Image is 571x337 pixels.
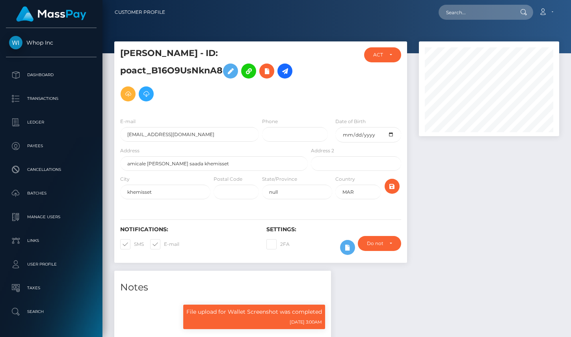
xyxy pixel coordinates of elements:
[335,176,355,183] label: Country
[266,226,401,233] h6: Settings:
[6,278,97,298] a: Taxes
[367,240,383,247] div: Do not require
[120,147,139,154] label: Address
[364,47,401,62] button: ACTIVE
[266,239,290,249] label: 2FA
[311,147,334,154] label: Address 2
[9,36,22,49] img: Whop Inc
[9,211,93,223] p: Manage Users
[9,258,93,270] p: User Profile
[9,306,93,318] p: Search
[214,176,242,183] label: Postal Code
[16,6,86,22] img: MassPay Logo
[120,239,144,249] label: SMS
[120,226,255,233] h6: Notifications:
[6,136,97,156] a: Payees
[6,65,97,85] a: Dashboard
[6,255,97,274] a: User Profile
[335,118,366,125] label: Date of Birth
[9,69,93,81] p: Dashboard
[120,47,303,105] h5: [PERSON_NAME] - ID: poact_B16O9UsNknA8
[6,39,97,46] span: Whop Inc
[9,187,93,199] p: Batches
[120,281,325,294] h4: Notes
[9,140,93,152] p: Payees
[6,112,97,132] a: Ledger
[9,93,93,105] p: Transactions
[9,235,93,247] p: Links
[6,231,97,251] a: Links
[120,176,130,183] label: City
[439,5,513,20] input: Search...
[9,282,93,294] p: Taxes
[290,319,322,325] small: [DATE] 3:00AM
[277,64,292,79] a: Initiate Payout
[6,89,97,109] a: Transactions
[6,207,97,227] a: Manage Users
[262,176,297,183] label: State/Province
[120,118,136,125] label: E-mail
[150,239,179,249] label: E-mail
[115,4,165,21] a: Customer Profile
[358,236,401,251] button: Do not require
[186,308,322,316] p: File upload for Wallet Screenshot was completed
[6,183,97,203] a: Batches
[6,302,97,322] a: Search
[262,118,278,125] label: Phone
[9,164,93,176] p: Cancellations
[9,116,93,128] p: Ledger
[6,160,97,180] a: Cancellations
[373,52,383,58] div: ACTIVE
